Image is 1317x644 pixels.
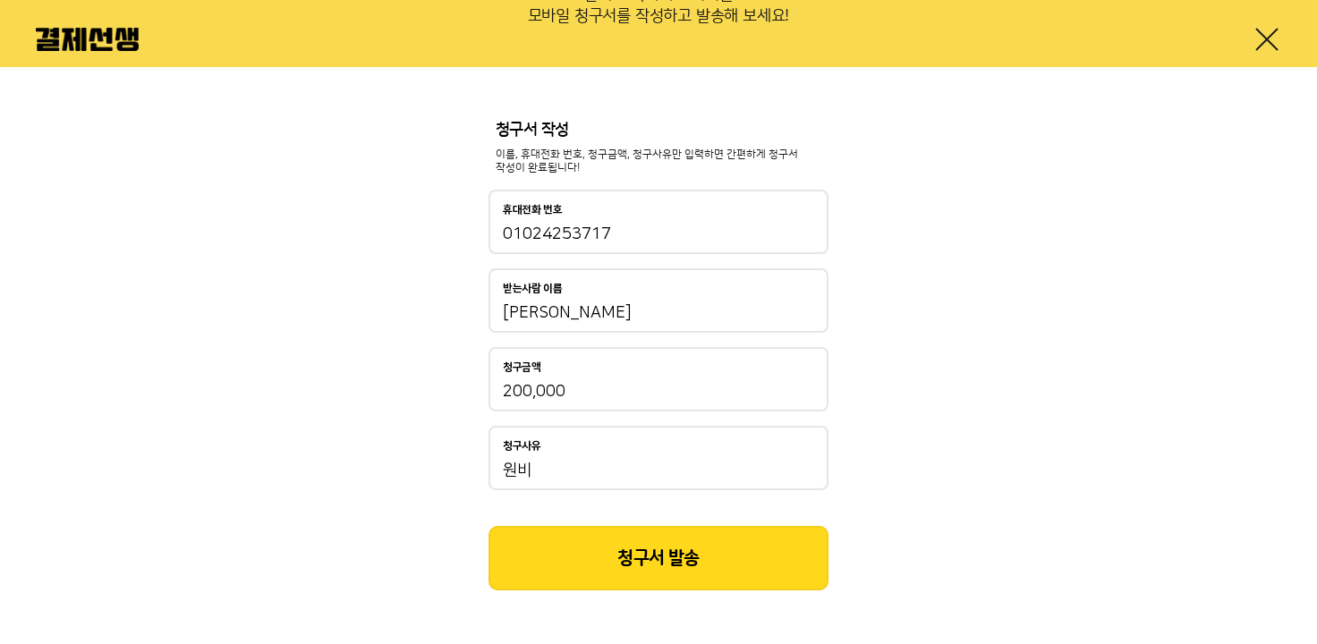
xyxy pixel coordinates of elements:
p: 청구금액 [503,361,541,374]
p: 청구서 작성 [496,121,821,140]
input: 받는사람 이름 [503,302,814,324]
p: 청구사유 [503,440,541,453]
p: 휴대전화 번호 [503,204,563,216]
p: 이름, 휴대전화 번호, 청구금액, 청구사유만 입력하면 간편하게 청구서 작성이 완료됩니다! [496,148,821,176]
img: 결제선생 [36,28,139,51]
p: 받는사람 이름 [503,283,563,295]
input: 휴대전화 번호 [503,224,814,245]
input: 청구사유 [503,460,814,481]
button: 청구서 발송 [489,526,828,590]
input: 청구금액 [503,381,814,402]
